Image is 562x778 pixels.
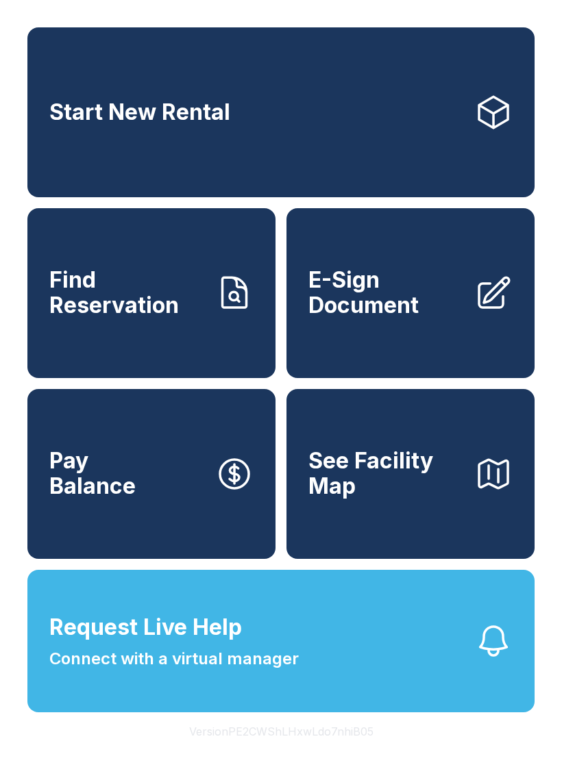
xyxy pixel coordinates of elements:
span: Find Reservation [49,268,204,318]
a: Start New Rental [27,27,535,197]
span: Pay Balance [49,449,136,499]
a: PayBalance [27,389,276,559]
span: Request Live Help [49,611,242,644]
a: E-Sign Document [286,208,535,378]
span: E-Sign Document [308,268,463,318]
a: Find Reservation [27,208,276,378]
span: Start New Rental [49,100,230,125]
span: See Facility Map [308,449,463,499]
button: See Facility Map [286,389,535,559]
span: Connect with a virtual manager [49,647,299,671]
button: Request Live HelpConnect with a virtual manager [27,570,535,712]
button: VersionPE2CWShLHxwLdo7nhiB05 [178,712,384,751]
